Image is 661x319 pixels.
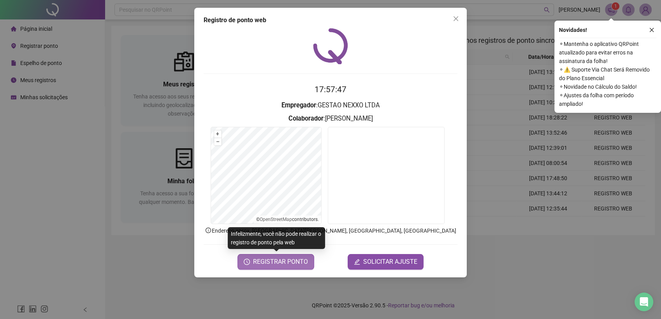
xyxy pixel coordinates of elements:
strong: Colaborador [288,115,323,122]
button: editSOLICITAR AJUSTE [348,254,424,270]
p: Endereço aprox. : [GEOGRAPHIC_DATA][PERSON_NAME], [GEOGRAPHIC_DATA], [GEOGRAPHIC_DATA] [204,226,457,235]
span: ⚬ Novidade no Cálculo do Saldo! [559,82,656,91]
span: ⚬ ⚠️ Suporte Via Chat Será Removido do Plano Essencial [559,65,656,82]
button: – [214,138,222,145]
span: info-circle [205,227,212,234]
span: Novidades ! [559,26,587,34]
span: REGISTRAR PONTO [253,257,308,266]
h3: : [PERSON_NAME] [204,114,457,124]
span: close [453,16,459,22]
span: clock-circle [244,259,250,265]
div: Open Intercom Messenger [635,293,653,311]
button: REGISTRAR PONTO [237,254,314,270]
span: ⚬ Mantenha o aplicativo QRPoint atualizado para evitar erros na assinatura da folha! [559,40,656,65]
span: edit [354,259,360,265]
button: + [214,130,222,138]
button: Close [450,12,462,25]
img: QRPoint [313,28,348,64]
time: 17:57:47 [315,85,346,94]
span: SOLICITAR AJUSTE [363,257,417,266]
h3: : GESTAO NEXXO LTDA [204,100,457,110]
span: ⚬ Ajustes da folha com período ampliado! [559,91,656,108]
span: close [649,27,654,33]
div: Registro de ponto web [204,16,457,25]
a: OpenStreetMap [260,217,292,222]
li: © contributors. [256,217,319,222]
strong: Empregador [281,102,316,109]
div: Infelizmente, você não pode realizar o registro de ponto pela web [228,227,325,249]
